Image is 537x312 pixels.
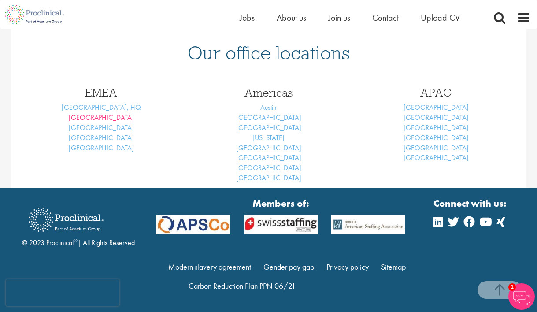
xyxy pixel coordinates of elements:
[277,12,306,23] a: About us
[150,215,237,234] img: APSCo
[62,103,141,112] a: [GEOGRAPHIC_DATA], HQ
[69,143,134,152] a: [GEOGRAPHIC_DATA]
[236,173,301,182] a: [GEOGRAPHIC_DATA]
[359,87,513,98] h3: APAC
[240,12,255,23] a: Jobs
[508,283,535,310] img: Chatbot
[404,143,469,152] a: [GEOGRAPHIC_DATA]
[421,12,460,23] a: Upload CV
[404,103,469,112] a: [GEOGRAPHIC_DATA]
[260,103,277,112] a: Austin
[236,123,301,132] a: [GEOGRAPHIC_DATA]
[236,153,301,162] a: [GEOGRAPHIC_DATA]
[69,113,134,122] a: [GEOGRAPHIC_DATA]
[252,133,285,142] a: [US_STATE]
[156,197,405,210] strong: Members of:
[404,133,469,142] a: [GEOGRAPHIC_DATA]
[22,201,135,248] div: © 2023 Proclinical | All Rights Reserved
[189,281,296,291] a: Carbon Reduction Plan PPN 06/21
[236,143,301,152] a: [GEOGRAPHIC_DATA]
[22,201,110,238] img: Proclinical Recruitment
[372,12,399,23] a: Contact
[433,197,508,210] strong: Connect with us:
[381,262,406,272] a: Sitemap
[236,113,301,122] a: [GEOGRAPHIC_DATA]
[325,215,412,234] img: APSCo
[192,87,346,98] h3: Americas
[24,87,178,98] h3: EMEA
[236,163,301,172] a: [GEOGRAPHIC_DATA]
[404,153,469,162] a: [GEOGRAPHIC_DATA]
[74,237,78,244] sup: ®
[508,283,516,291] span: 1
[24,43,513,63] h1: Our office locations
[326,262,369,272] a: Privacy policy
[404,113,469,122] a: [GEOGRAPHIC_DATA]
[237,215,324,234] img: APSCo
[6,279,119,306] iframe: reCAPTCHA
[69,133,134,142] a: [GEOGRAPHIC_DATA]
[263,262,314,272] a: Gender pay gap
[328,12,350,23] a: Join us
[69,123,134,132] a: [GEOGRAPHIC_DATA]
[404,123,469,132] a: [GEOGRAPHIC_DATA]
[168,262,251,272] a: Modern slavery agreement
